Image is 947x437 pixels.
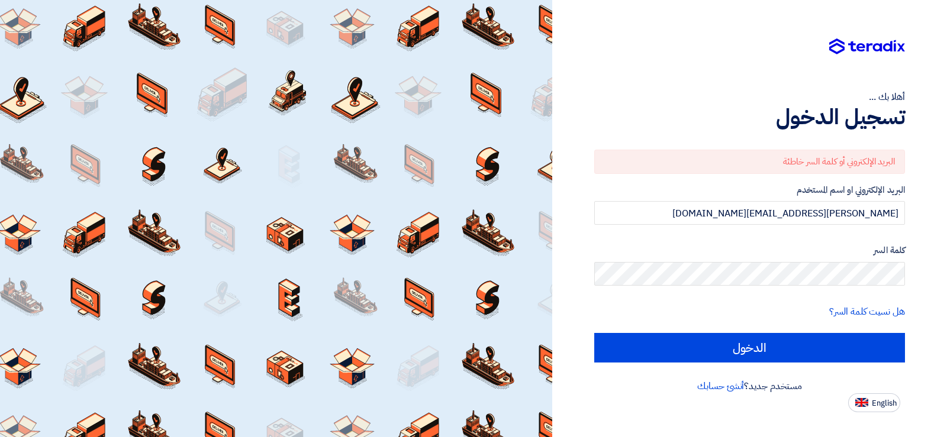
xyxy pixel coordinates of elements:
[848,393,900,412] button: English
[594,379,905,393] div: مستخدم جديد؟
[829,38,905,55] img: Teradix logo
[594,104,905,130] h1: تسجيل الدخول
[594,244,905,257] label: كلمة السر
[594,333,905,362] input: الدخول
[855,398,868,407] img: en-US.png
[594,201,905,225] input: أدخل بريد العمل الإلكتروني او اسم المستخدم الخاص بك ...
[594,183,905,197] label: البريد الإلكتروني او اسم المستخدم
[872,399,897,407] span: English
[829,305,905,319] a: هل نسيت كلمة السر؟
[594,150,905,174] div: البريد الإلكتروني أو كلمة السر خاطئة
[697,379,744,393] a: أنشئ حسابك
[594,90,905,104] div: أهلا بك ...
